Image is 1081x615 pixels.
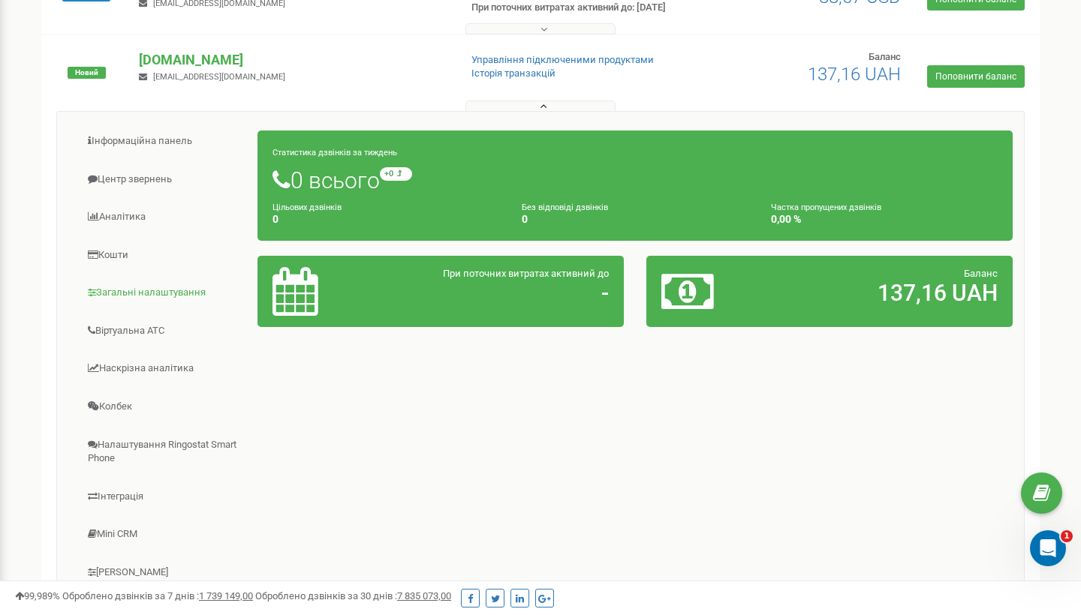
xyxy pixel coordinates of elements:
[153,72,285,82] span: [EMAIL_ADDRESS][DOMAIN_NAME]
[1030,530,1066,566] iframe: Intercom live chat
[273,167,998,193] h1: 0 всього
[273,202,342,212] small: Цільових дзвінків
[273,214,499,225] h4: 0
[392,280,609,305] h2: -
[781,280,998,305] h2: 137,16 UAH
[68,274,258,311] a: Загальні налаштування
[68,237,258,274] a: Кошти
[771,214,998,225] h4: 0,00 %
[273,148,397,157] small: Статистика дзвінків за тиждень
[443,268,609,279] span: При поточних витратах активний до
[68,554,258,591] a: [PERSON_NAME]
[771,202,881,212] small: Частка пропущених дзвінків
[522,202,608,212] small: Без відповіді дзвінків
[964,268,998,279] span: Баланс
[869,51,901,62] span: Баланс
[68,67,106,79] span: Новий
[68,313,258,349] a: Віртуальна АТС
[522,214,748,225] h4: 0
[15,590,60,601] span: 99,989%
[927,65,1025,88] a: Поповнити баланс
[199,590,253,601] u: 1 739 149,00
[397,590,451,601] u: 7 835 073,00
[68,516,258,553] a: Mini CRM
[1061,530,1073,542] span: 1
[68,350,258,387] a: Наскрізна аналітика
[68,123,258,160] a: Інформаційна панель
[68,388,258,425] a: Колбек
[68,199,258,235] a: Аналiтика
[68,161,258,198] a: Центр звернень
[139,50,447,70] p: [DOMAIN_NAME]
[808,64,901,85] span: 137,16 UAH
[68,478,258,515] a: Інтеграція
[68,427,258,477] a: Налаштування Ringostat Smart Phone
[62,590,253,601] span: Оброблено дзвінків за 7 днів :
[471,1,697,15] p: При поточних витратах активний до: [DATE]
[380,167,412,181] small: +0
[255,590,451,601] span: Оброблено дзвінків за 30 днів :
[471,67,556,79] a: Історія транзакцій
[471,54,654,65] a: Управління підключеними продуктами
